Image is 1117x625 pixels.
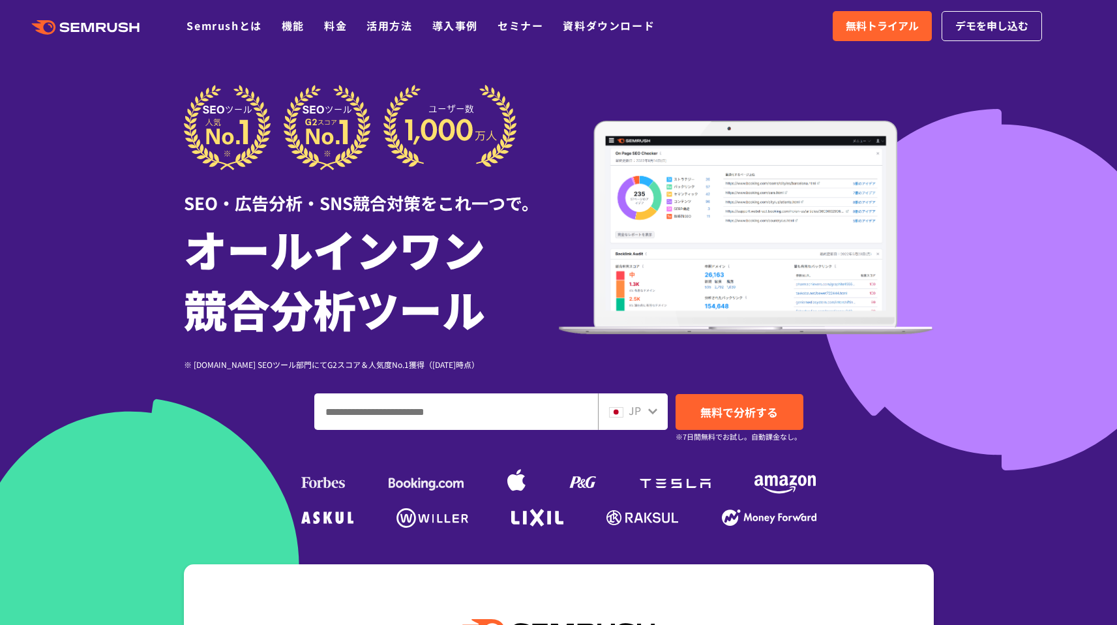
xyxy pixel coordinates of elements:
[186,18,261,33] a: Semrushとは
[676,394,803,430] a: 無料で分析する
[955,18,1028,35] span: デモを申し込む
[629,403,641,418] span: JP
[676,431,801,443] small: ※7日間無料でお試し。自動課金なし。
[846,18,919,35] span: 無料トライアル
[366,18,412,33] a: 活用方法
[324,18,347,33] a: 料金
[184,170,559,215] div: SEO・広告分析・SNS競合対策をこれ一つで。
[282,18,305,33] a: 機能
[563,18,655,33] a: 資料ダウンロード
[184,219,559,339] h1: オールインワン 競合分析ツール
[700,404,778,420] span: 無料で分析する
[315,394,597,429] input: ドメイン、キーワードまたはURLを入力してください
[942,11,1042,41] a: デモを申し込む
[833,11,932,41] a: 無料トライアル
[184,358,559,371] div: ※ [DOMAIN_NAME] SEOツール部門にてG2スコア＆人気度No.1獲得（[DATE]時点）
[432,18,478,33] a: 導入事例
[498,18,543,33] a: セミナー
